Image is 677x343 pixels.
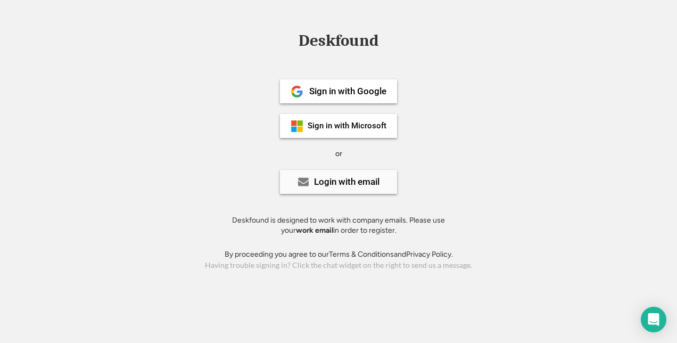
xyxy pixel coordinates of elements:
div: Deskfound is designed to work with company emails. Please use your in order to register. [219,215,458,236]
div: Sign in with Google [309,87,386,96]
strong: work email [296,226,333,235]
div: By proceeding you agree to our and [225,249,453,260]
a: Privacy Policy. [406,250,453,259]
img: 1024px-Google__G__Logo.svg.png [291,85,303,98]
div: Open Intercom Messenger [641,307,666,332]
div: or [335,149,342,159]
img: ms-symbollockup_mssymbol_19.png [291,120,303,133]
div: Deskfound [293,32,384,49]
div: Login with email [314,177,379,186]
a: Terms & Conditions [329,250,394,259]
div: Sign in with Microsoft [308,122,386,130]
